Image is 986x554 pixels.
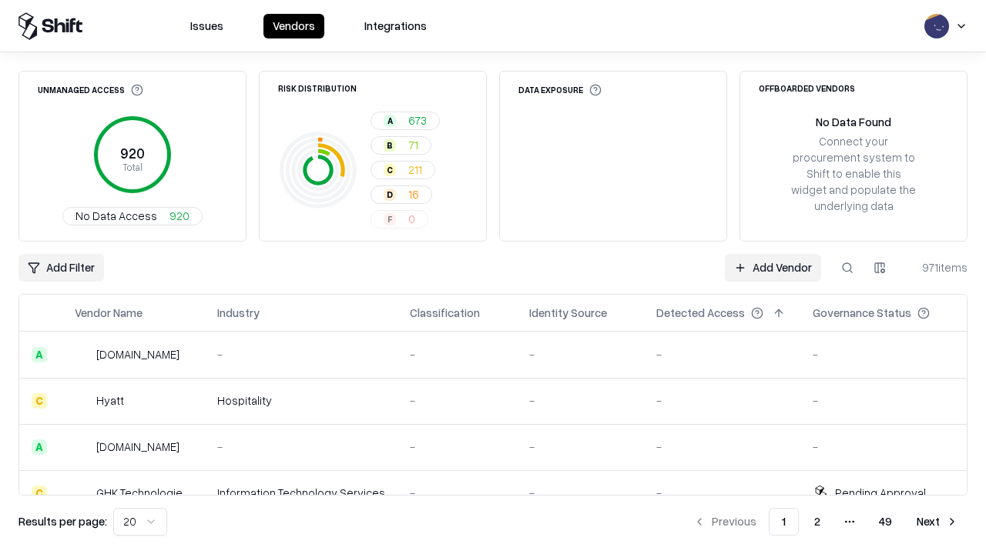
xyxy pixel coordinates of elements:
[529,392,632,409] div: -
[120,145,145,162] tspan: 920
[790,133,917,215] div: Connect your procurement system to Shift to enable this widget and populate the underlying data
[371,185,432,204] button: D16
[725,254,821,282] a: Add Vendor
[122,161,143,173] tspan: Total
[217,392,385,409] div: Hospitality
[529,439,632,455] div: -
[410,392,505,409] div: -
[408,186,419,202] span: 16
[656,305,745,321] div: Detected Access
[96,439,179,455] div: [DOMAIN_NAME]
[181,14,233,38] button: Issues
[18,513,107,529] p: Results per page:
[529,346,632,362] div: -
[656,439,788,455] div: -
[263,14,324,38] button: Vendors
[384,139,396,152] div: B
[656,485,788,501] div: -
[355,14,436,38] button: Integrations
[813,305,911,321] div: Governance Status
[62,207,203,225] button: No Data Access920
[907,508,968,536] button: Next
[410,346,505,362] div: -
[408,162,422,178] span: 211
[75,347,90,362] img: intrado.com
[18,254,104,282] button: Add Filter
[867,508,904,536] button: 49
[813,346,954,362] div: -
[816,114,891,130] div: No Data Found
[529,305,607,321] div: Identity Source
[906,259,968,275] div: 971 items
[75,439,90,455] img: primesec.co.il
[96,346,179,362] div: [DOMAIN_NAME]
[75,305,143,321] div: Vendor Name
[32,347,47,362] div: A
[75,393,90,409] img: Hyatt
[32,486,47,501] div: C
[656,346,788,362] div: -
[529,485,632,501] div: -
[408,112,427,128] span: 673
[518,84,602,96] div: Data Exposure
[75,208,157,224] span: No Data Access
[410,439,505,455] div: -
[371,112,440,130] button: A673
[217,305,260,321] div: Industry
[96,485,193,501] div: GHK Technologies Inc.
[813,392,954,409] div: -
[32,393,47,409] div: C
[217,439,385,455] div: -
[813,439,954,455] div: -
[835,485,926,501] div: Pending Approval
[38,84,143,96] div: Unmanaged Access
[371,161,435,179] button: C211
[384,115,396,127] div: A
[410,485,505,501] div: -
[217,346,385,362] div: -
[278,84,357,92] div: Risk Distribution
[656,392,788,409] div: -
[96,392,124,409] div: Hyatt
[684,508,968,536] nav: pagination
[217,485,385,501] div: Information Technology Services
[384,164,396,176] div: C
[32,439,47,455] div: A
[769,508,799,536] button: 1
[75,486,90,501] img: GHK Technologies Inc.
[410,305,480,321] div: Classification
[759,84,855,92] div: Offboarded Vendors
[408,137,418,153] span: 71
[384,189,396,201] div: D
[802,508,833,536] button: 2
[169,208,189,224] span: 920
[371,136,431,155] button: B71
